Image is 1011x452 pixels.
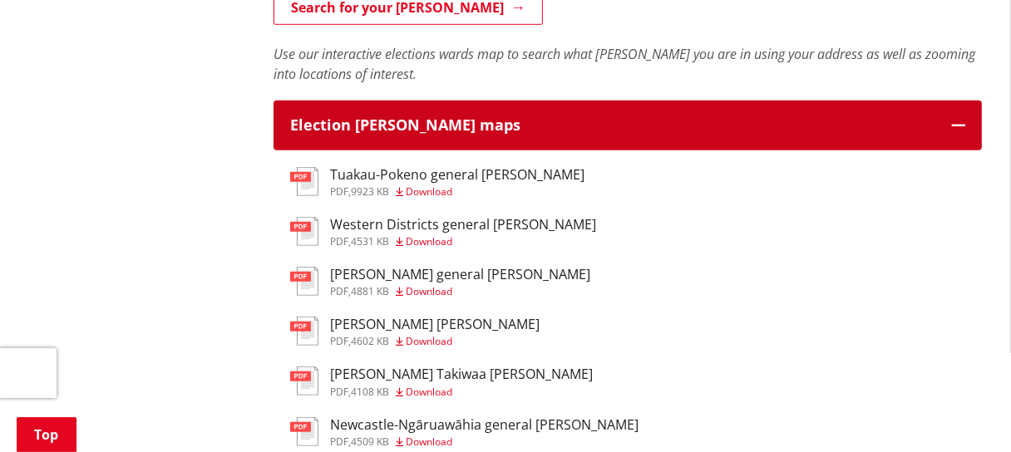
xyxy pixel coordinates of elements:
[290,267,590,297] a: [PERSON_NAME] general [PERSON_NAME] pdf,4881 KB Download
[330,387,593,397] div: ,
[330,437,639,447] div: ,
[290,267,318,296] img: document-pdf.svg
[330,284,348,298] span: pdf
[406,334,452,348] span: Download
[330,317,540,332] h3: [PERSON_NAME] [PERSON_NAME]
[330,184,348,199] span: pdf
[290,217,596,247] a: Western Districts general [PERSON_NAME] pdf,4531 KB Download
[330,187,584,197] div: ,
[290,167,318,196] img: document-pdf.svg
[274,45,975,83] em: Use our interactive elections wards map to search what [PERSON_NAME] you are in using your addres...
[330,217,596,233] h3: Western Districts general [PERSON_NAME]
[290,317,540,346] a: [PERSON_NAME] [PERSON_NAME] pdf,4602 KB Download
[290,366,318,395] img: document-pdf.svg
[290,217,318,246] img: document-pdf.svg
[290,117,935,134] p: Election [PERSON_NAME] maps
[290,167,584,197] a: Tuakau-Pokeno general [PERSON_NAME] pdf,9923 KB Download
[330,287,590,297] div: ,
[290,417,639,447] a: Newcastle-Ngāruawāhia general [PERSON_NAME] pdf,4509 KB Download
[351,234,389,248] span: 4531 KB
[406,435,452,449] span: Download
[290,317,318,346] img: document-pdf.svg
[330,417,639,433] h3: Newcastle-Ngāruawāhia general [PERSON_NAME]
[330,267,590,282] h3: [PERSON_NAME] general [PERSON_NAME]
[290,366,593,396] a: [PERSON_NAME] Takiwaa [PERSON_NAME] pdf,4108 KB Download
[351,184,389,199] span: 9923 KB
[330,237,596,247] div: ,
[406,184,452,199] span: Download
[330,435,348,449] span: pdf
[351,334,389,348] span: 4602 KB
[330,167,584,183] h3: Tuakau-Pokeno general [PERSON_NAME]
[351,435,389,449] span: 4509 KB
[406,234,452,248] span: Download
[351,385,389,399] span: 4108 KB
[330,234,348,248] span: pdf
[406,284,452,298] span: Download
[351,284,389,298] span: 4881 KB
[330,334,348,348] span: pdf
[935,382,994,442] iframe: Messenger Launcher
[330,366,593,382] h3: [PERSON_NAME] Takiwaa [PERSON_NAME]
[330,385,348,399] span: pdf
[17,417,76,452] a: Top
[290,417,318,446] img: document-pdf.svg
[330,337,540,346] div: ,
[406,385,452,399] span: Download
[274,101,982,150] button: Election [PERSON_NAME] maps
